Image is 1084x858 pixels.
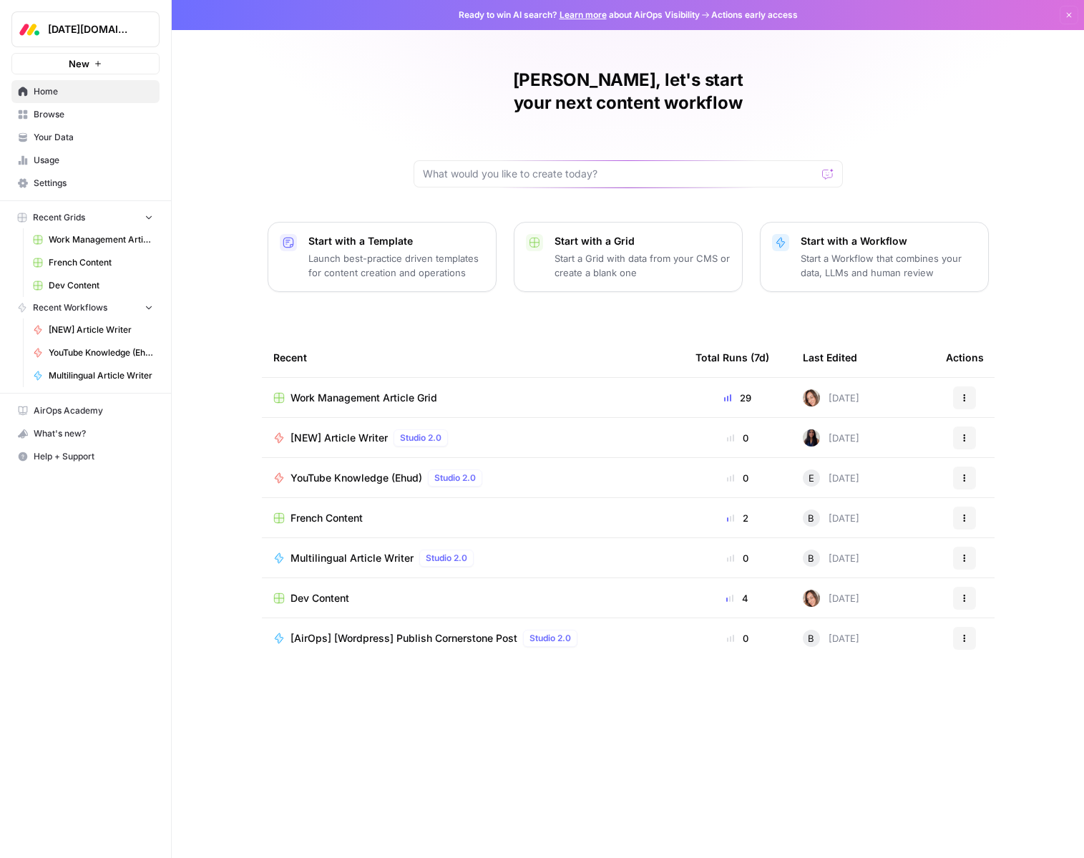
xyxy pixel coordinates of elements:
[273,469,673,487] a: YouTube Knowledge (Ehud)Studio 2.0
[695,511,780,525] div: 2
[808,631,814,645] span: B
[809,471,814,485] span: E
[273,338,673,377] div: Recent
[290,471,422,485] span: YouTube Knowledge (Ehud)
[808,551,814,565] span: B
[803,510,859,527] div: [DATE]
[49,233,153,246] span: Work Management Article Grid
[555,251,731,280] p: Start a Grid with data from your CMS or create a blank one
[529,632,571,645] span: Studio 2.0
[695,471,780,485] div: 0
[26,251,160,274] a: French Content
[49,323,153,336] span: [NEW] Article Writer
[308,251,484,280] p: Launch best-practice driven templates for content creation and operations
[273,391,673,405] a: Work Management Article Grid
[11,53,160,74] button: New
[514,222,743,292] button: Start with a GridStart a Grid with data from your CMS or create a blank one
[11,445,160,468] button: Help + Support
[695,631,780,645] div: 0
[16,16,42,42] img: Monday.com Logo
[290,511,363,525] span: French Content
[803,338,857,377] div: Last Edited
[695,391,780,405] div: 29
[803,429,820,447] img: rox323kbkgutb4wcij4krxobkpon
[695,591,780,605] div: 4
[26,318,160,341] a: [NEW] Article Writer
[11,103,160,126] a: Browse
[33,301,107,314] span: Recent Workflows
[273,429,673,447] a: [NEW] Article WriterStudio 2.0
[34,154,153,167] span: Usage
[49,369,153,382] span: Multilingual Article Writer
[803,550,859,567] div: [DATE]
[711,9,798,21] span: Actions early access
[290,391,437,405] span: Work Management Article Grid
[34,404,153,417] span: AirOps Academy
[801,234,977,248] p: Start with a Workflow
[49,279,153,292] span: Dev Content
[273,591,673,605] a: Dev Content
[26,228,160,251] a: Work Management Article Grid
[426,552,467,565] span: Studio 2.0
[803,389,820,406] img: f4j2a8gdehmfhxivamqs4zmc90qq
[803,429,859,447] div: [DATE]
[946,338,984,377] div: Actions
[34,108,153,121] span: Browse
[290,551,414,565] span: Multilingual Article Writer
[400,432,441,444] span: Studio 2.0
[434,472,476,484] span: Studio 2.0
[308,234,484,248] p: Start with a Template
[11,207,160,228] button: Recent Grids
[11,422,160,445] button: What's new?
[695,551,780,565] div: 0
[760,222,989,292] button: Start with a WorkflowStart a Workflow that combines your data, LLMs and human review
[49,346,153,359] span: YouTube Knowledge (Ehud)
[49,256,153,269] span: French Content
[273,511,673,525] a: French Content
[803,590,859,607] div: [DATE]
[34,85,153,98] span: Home
[555,234,731,248] p: Start with a Grid
[273,550,673,567] a: Multilingual Article WriterStudio 2.0
[695,338,769,377] div: Total Runs (7d)
[34,131,153,144] span: Your Data
[33,211,85,224] span: Recent Grids
[803,630,859,647] div: [DATE]
[26,364,160,387] a: Multilingual Article Writer
[11,399,160,422] a: AirOps Academy
[48,22,135,36] span: [DATE][DOMAIN_NAME]
[268,222,497,292] button: Start with a TemplateLaunch best-practice driven templates for content creation and operations
[11,80,160,103] a: Home
[69,57,89,71] span: New
[560,9,607,20] a: Learn more
[290,591,349,605] span: Dev Content
[11,11,160,47] button: Workspace: Monday.com
[423,167,816,181] input: What would you like to create today?
[11,149,160,172] a: Usage
[803,590,820,607] img: f4j2a8gdehmfhxivamqs4zmc90qq
[12,423,159,444] div: What's new?
[26,274,160,297] a: Dev Content
[273,630,673,647] a: [AirOps] [Wordpress] Publish Cornerstone PostStudio 2.0
[11,172,160,195] a: Settings
[808,511,814,525] span: B
[803,389,859,406] div: [DATE]
[803,469,859,487] div: [DATE]
[801,251,977,280] p: Start a Workflow that combines your data, LLMs and human review
[11,297,160,318] button: Recent Workflows
[290,431,388,445] span: [NEW] Article Writer
[459,9,700,21] span: Ready to win AI search? about AirOps Visibility
[414,69,843,114] h1: [PERSON_NAME], let's start your next content workflow
[290,631,517,645] span: [AirOps] [Wordpress] Publish Cornerstone Post
[34,177,153,190] span: Settings
[695,431,780,445] div: 0
[34,450,153,463] span: Help + Support
[26,341,160,364] a: YouTube Knowledge (Ehud)
[11,126,160,149] a: Your Data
